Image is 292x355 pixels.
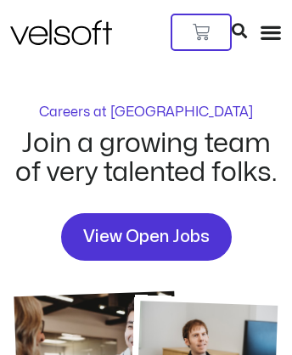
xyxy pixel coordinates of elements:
[10,20,112,45] img: Velsoft Training Materials
[260,21,282,43] div: Menu Toggle
[61,213,232,261] a: View Open Jobs
[10,129,282,186] h2: Join a growing team of very talented folks.
[39,105,253,119] p: Careers at [GEOGRAPHIC_DATA]
[83,223,210,251] span: View Open Jobs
